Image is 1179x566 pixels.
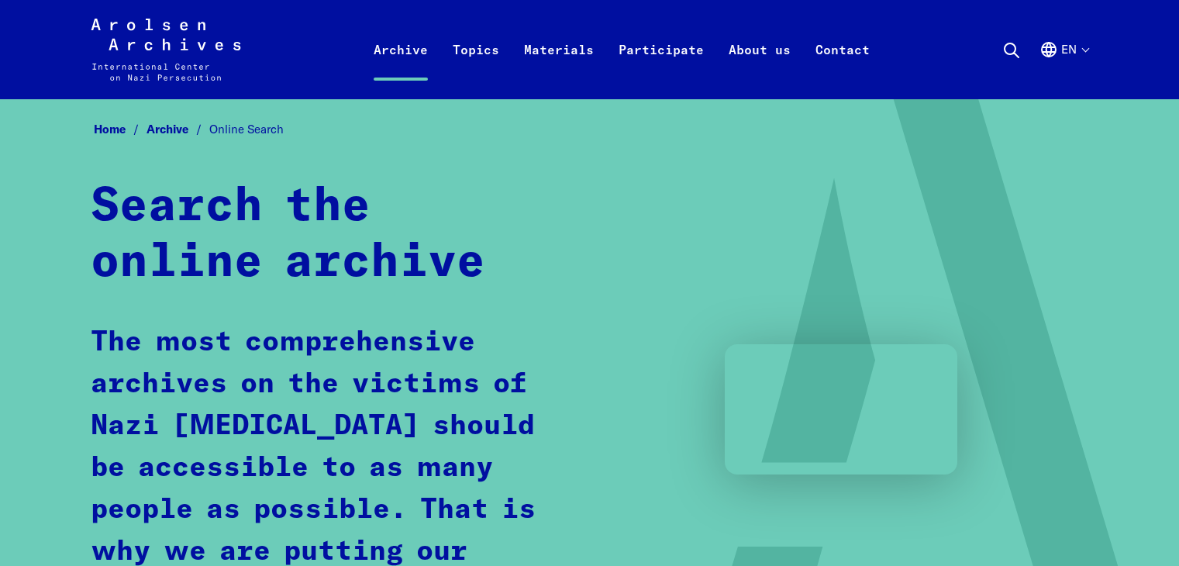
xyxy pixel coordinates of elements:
[209,122,284,136] span: Online Search
[1039,40,1088,96] button: English, language selection
[716,37,803,99] a: About us
[147,122,209,136] a: Archive
[91,184,485,286] strong: Search the online archive
[361,19,882,81] nav: Primary
[803,37,882,99] a: Contact
[94,122,147,136] a: Home
[512,37,606,99] a: Materials
[361,37,440,99] a: Archive
[440,37,512,99] a: Topics
[91,118,1089,142] nav: Breadcrumb
[606,37,716,99] a: Participate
